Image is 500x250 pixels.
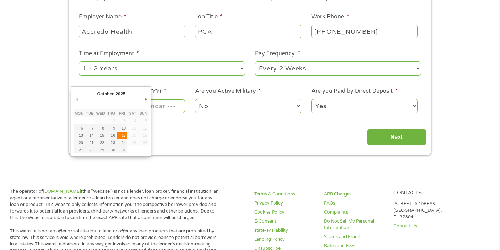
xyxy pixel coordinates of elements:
[115,89,126,99] div: 2025
[74,132,84,139] button: 13
[79,13,126,20] label: Employer Name
[311,13,349,20] label: Work Phone
[106,124,117,132] button: 9
[255,50,300,57] label: Pay Frequency
[74,146,84,153] button: 27
[324,243,385,249] a: Rates and Fees
[393,190,455,197] h4: Contacts
[79,25,185,38] input: Walmart
[324,209,385,216] a: Complaints
[96,89,115,99] div: October
[74,139,84,146] button: 20
[84,146,95,153] button: 28
[10,188,219,221] p: The operator of (this “Website”) is not a lender, loan broker, financial institution, an agent or...
[106,146,117,153] button: 30
[84,132,95,139] button: 14
[117,124,127,132] button: 10
[119,111,125,115] abbr: Friday
[84,139,95,146] button: 21
[106,132,117,139] button: 16
[95,124,106,132] button: 8
[254,191,315,198] a: Terms & Conditions
[311,87,398,95] label: Are you Paid by Direct Deposit
[393,201,455,220] p: [STREET_ADDRESS], [GEOGRAPHIC_DATA], FL 32804.
[254,227,315,234] a: state-availability
[311,25,418,38] input: (231) 754-4010
[324,200,385,207] a: FAQs
[254,236,315,243] a: Lending Policy
[117,132,127,139] button: 17
[367,129,426,146] input: Next
[254,209,315,216] a: Cookies Policy
[74,124,84,132] button: 6
[324,234,385,240] a: Scams and Fraud
[129,111,136,115] abbr: Saturday
[75,111,83,115] abbr: Monday
[254,218,315,225] a: E-Consent
[195,25,301,38] input: Cashier
[95,132,106,139] button: 15
[324,191,385,198] a: APR Charges
[79,50,139,57] label: Time at Employment
[117,146,127,153] button: 31
[106,139,117,146] button: 23
[84,124,95,132] button: 7
[254,200,315,207] a: Privacy Policy
[74,94,80,104] button: Previous Month
[393,223,455,230] a: Contact Us
[117,139,127,146] button: 24
[139,111,147,115] abbr: Sunday
[142,94,149,104] button: Next Month
[95,139,106,146] button: 22
[86,111,94,115] abbr: Tuesday
[195,13,223,20] label: Job Title
[195,87,261,95] label: Are you Active Military
[324,218,385,231] a: Do Not Sell My Personal Information
[95,146,106,153] button: 29
[107,111,115,115] abbr: Thursday
[96,111,105,115] abbr: Wednesday
[43,189,81,194] a: [DOMAIN_NAME]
